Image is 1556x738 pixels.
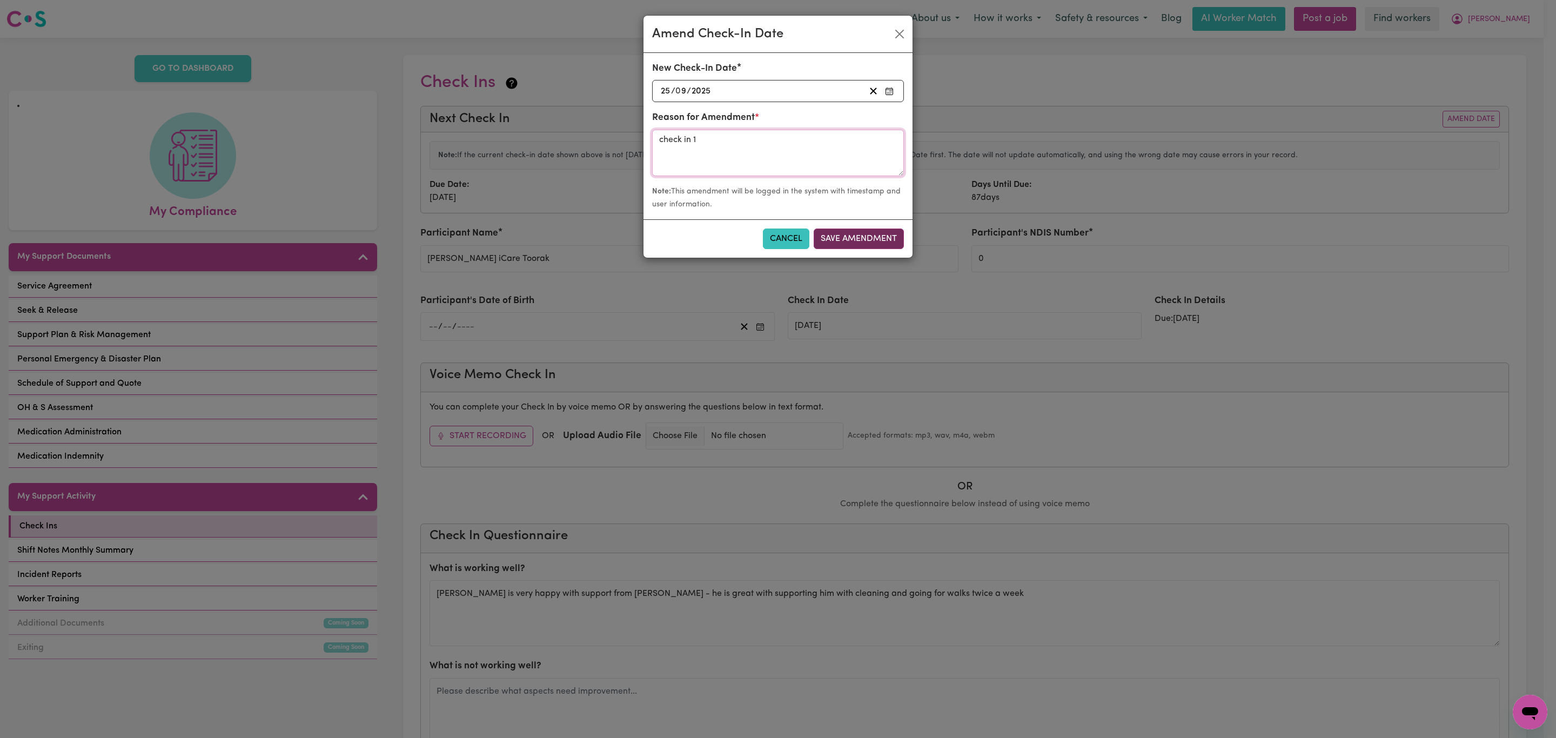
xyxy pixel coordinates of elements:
div: Amend Check-In Date [652,24,783,44]
button: Cancel [763,229,809,249]
small: This amendment will be logged in the system with timestamp and user information. [652,187,901,209]
input: ---- [691,84,712,98]
span: / [671,86,675,96]
label: New Check-In Date [652,62,737,76]
input: -- [660,84,671,98]
label: Reason for Amendment [652,111,759,125]
span: 0 [675,87,681,96]
strong: Note: [652,187,671,196]
input: -- [676,84,687,98]
span: / [687,86,691,96]
button: Save Amendment [814,229,904,249]
button: Close [891,25,908,43]
textarea: check in 1 [652,130,904,176]
iframe: Button to launch messaging window, conversation in progress [1513,695,1547,729]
